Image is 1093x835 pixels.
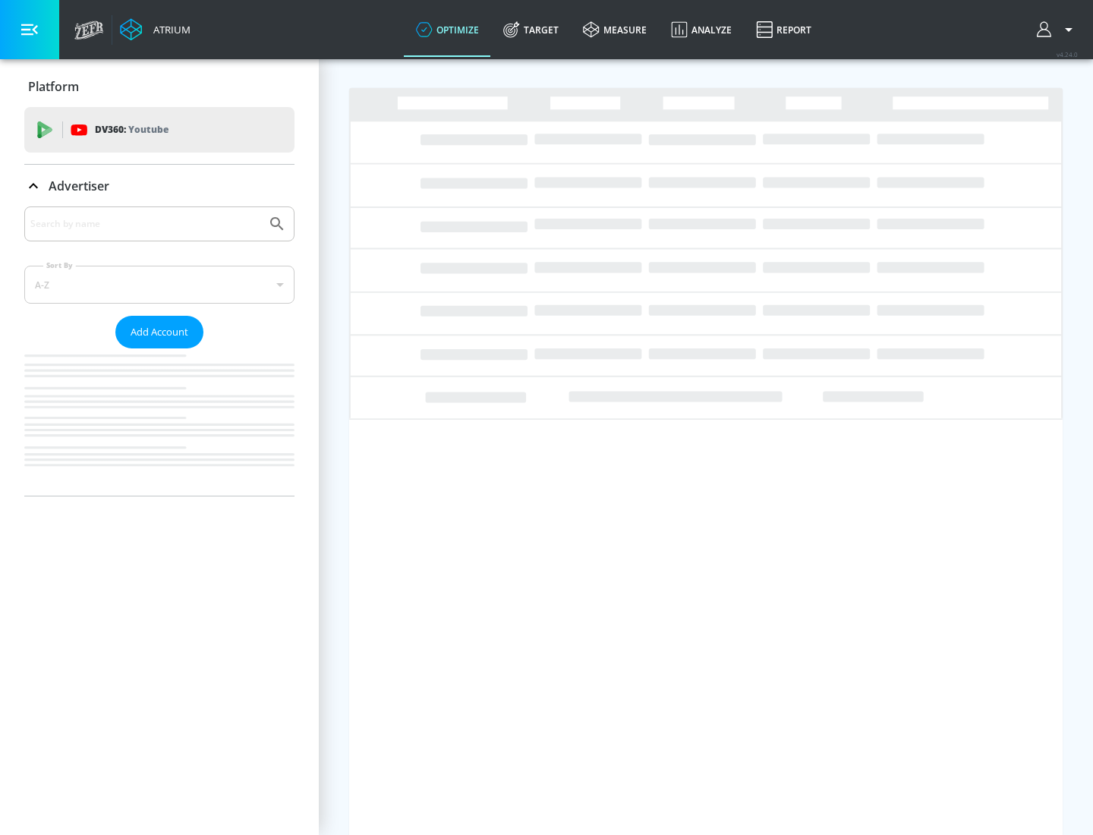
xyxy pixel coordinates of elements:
a: Atrium [120,18,191,41]
span: v 4.24.0 [1057,50,1078,58]
p: Advertiser [49,178,109,194]
span: Add Account [131,323,188,341]
div: Advertiser [24,165,295,207]
div: Advertiser [24,206,295,496]
a: Analyze [659,2,744,57]
div: Atrium [147,23,191,36]
nav: list of Advertiser [24,348,295,496]
input: Search by name [30,214,260,234]
div: Platform [24,65,295,108]
p: Platform [28,78,79,95]
label: Sort By [43,260,76,270]
a: Target [491,2,571,57]
button: Add Account [115,316,203,348]
a: Report [744,2,824,57]
a: optimize [404,2,491,57]
div: A-Z [24,266,295,304]
div: DV360: Youtube [24,107,295,153]
p: DV360: [95,121,169,138]
p: Youtube [128,121,169,137]
a: measure [571,2,659,57]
